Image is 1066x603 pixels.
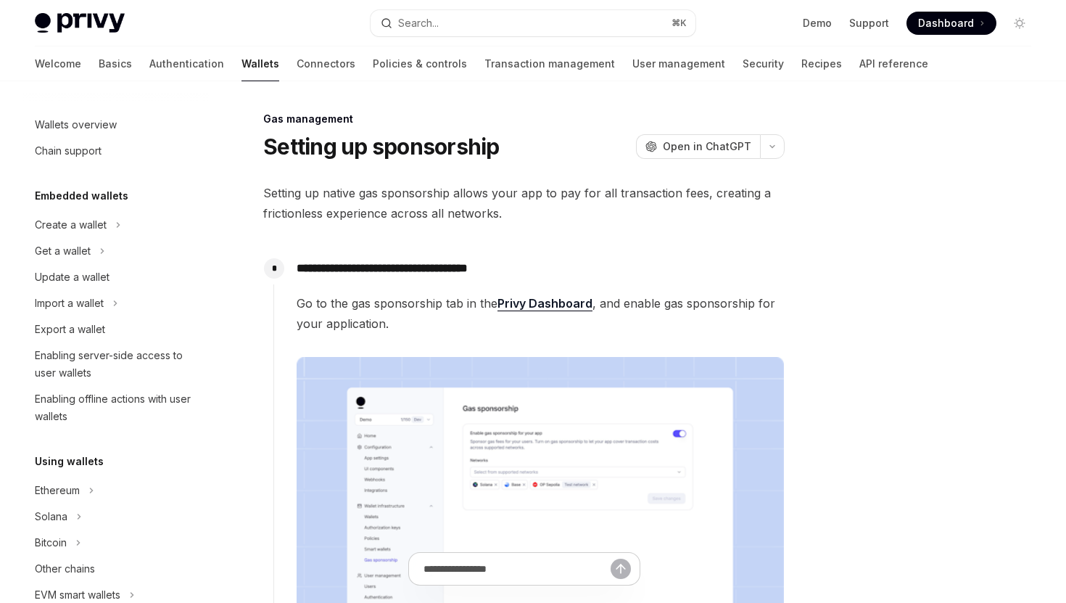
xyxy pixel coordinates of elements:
[35,347,200,382] div: Enabling server-side access to user wallets
[263,183,785,223] span: Setting up native gas sponsorship allows your app to pay for all transaction fees, creating a fri...
[611,559,631,579] button: Send message
[23,556,209,582] a: Other chains
[297,293,784,334] span: Go to the gas sponsorship tab in the , and enable gas sponsorship for your application.
[35,453,104,470] h5: Using wallets
[23,264,209,290] a: Update a wallet
[99,46,132,81] a: Basics
[1008,12,1031,35] button: Toggle dark mode
[803,16,832,30] a: Demo
[23,112,209,138] a: Wallets overview
[35,216,107,234] div: Create a wallet
[23,138,209,164] a: Chain support
[672,17,687,29] span: ⌘ K
[35,295,104,312] div: Import a wallet
[35,268,110,286] div: Update a wallet
[297,46,355,81] a: Connectors
[906,12,996,35] a: Dashboard
[263,112,785,126] div: Gas management
[35,13,125,33] img: light logo
[35,560,95,578] div: Other chains
[35,321,105,338] div: Export a wallet
[484,46,615,81] a: Transaction management
[859,46,928,81] a: API reference
[398,15,439,32] div: Search...
[23,316,209,342] a: Export a wallet
[371,10,695,36] button: Search...⌘K
[35,482,80,499] div: Ethereum
[35,142,102,160] div: Chain support
[35,242,91,260] div: Get a wallet
[241,46,279,81] a: Wallets
[497,296,592,311] a: Privy Dashboard
[801,46,842,81] a: Recipes
[849,16,889,30] a: Support
[663,139,751,154] span: Open in ChatGPT
[35,390,200,425] div: Enabling offline actions with user wallets
[636,134,760,159] button: Open in ChatGPT
[35,46,81,81] a: Welcome
[35,187,128,205] h5: Embedded wallets
[918,16,974,30] span: Dashboard
[35,534,67,551] div: Bitcoin
[35,116,117,134] div: Wallets overview
[263,134,500,160] h1: Setting up sponsorship
[743,46,784,81] a: Security
[632,46,725,81] a: User management
[23,386,209,430] a: Enabling offline actions with user wallets
[23,342,209,386] a: Enabling server-side access to user wallets
[35,508,67,525] div: Solana
[373,46,467,81] a: Policies & controls
[149,46,224,81] a: Authentication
